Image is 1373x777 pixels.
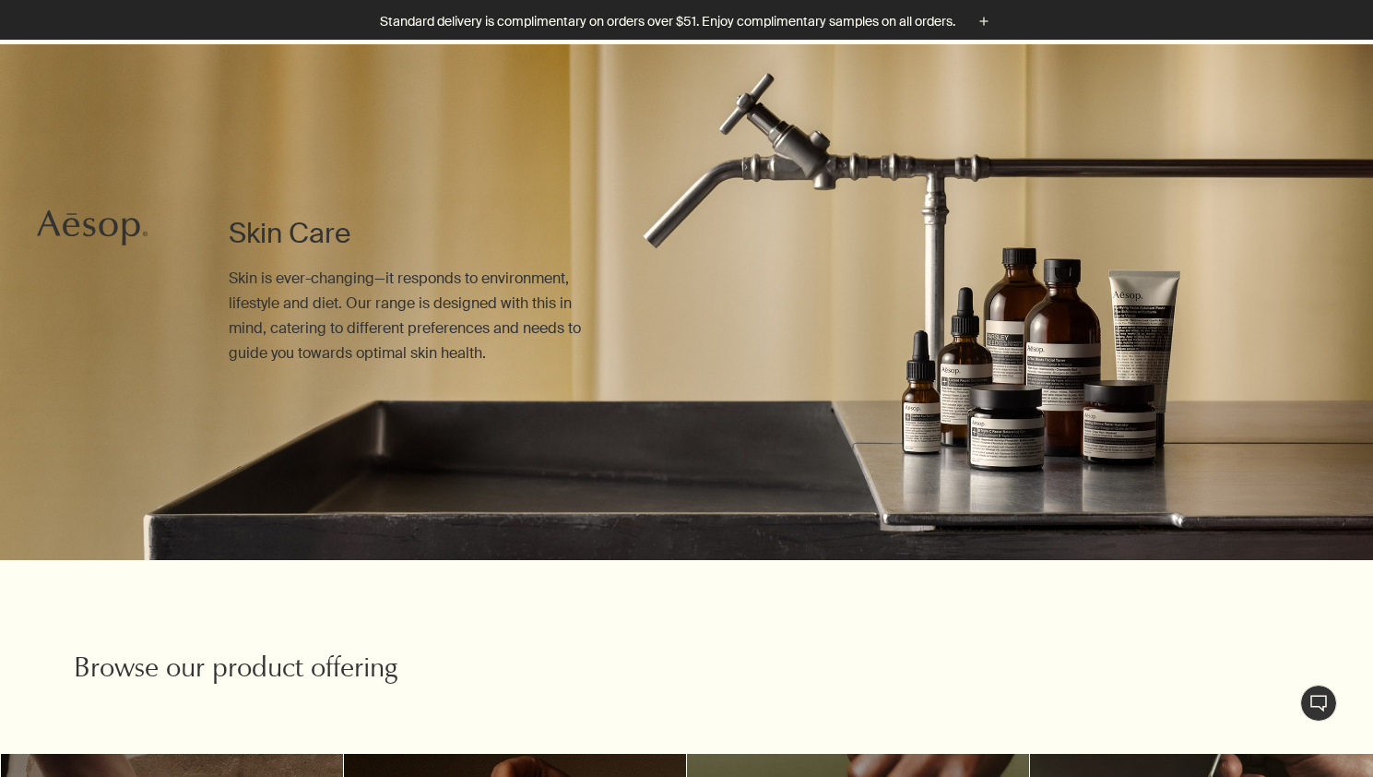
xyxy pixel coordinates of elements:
[380,12,955,31] p: Standard delivery is complimentary on orders over $51. Enjoy complimentary samples on all orders.
[380,11,994,32] button: Standard delivery is complimentary on orders over $51. Enjoy complimentary samples on all orders.
[229,266,612,366] p: Skin is ever-changing—it responds to environment, lifestyle and diet. Our range is designed with ...
[1300,685,1337,722] button: Live Assistance
[229,215,612,252] h1: Skin Care
[32,205,152,256] a: Aesop
[37,209,148,246] svg: Aesop
[74,652,482,689] h2: Browse our product offering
